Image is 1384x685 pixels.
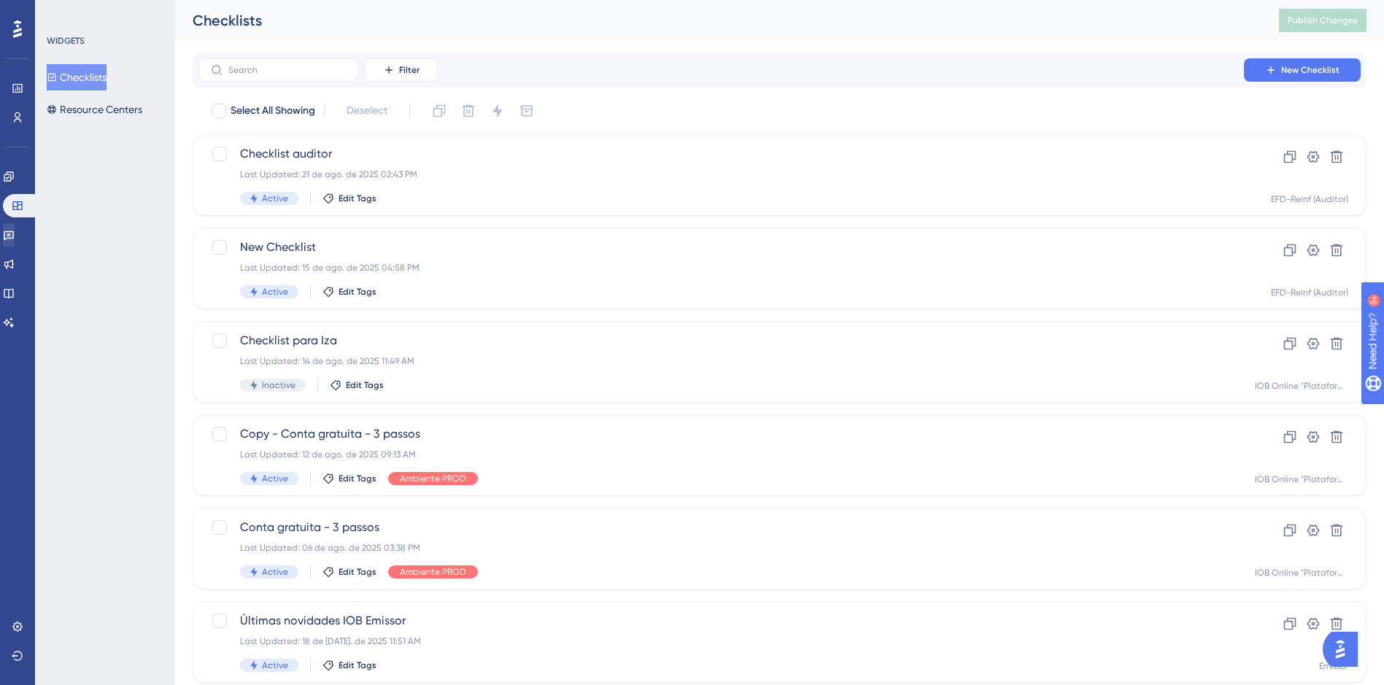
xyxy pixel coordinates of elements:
span: Checklist auditor [240,145,1202,163]
span: Conta gratuita - 3 passos [240,519,1202,536]
button: Edit Tags [322,659,376,671]
iframe: UserGuiding AI Assistant Launcher [1323,627,1366,671]
span: Ambiente PROD [400,473,466,484]
div: IOB Online "Plataforma" [1255,380,1348,392]
span: Publish Changes [1288,15,1358,26]
button: Resource Centers [47,96,142,123]
span: Ambiente PROD [400,566,466,578]
div: Last Updated: 14 de ago. de 2025 11:49 AM [240,355,1202,367]
span: Edit Tags [339,193,376,204]
div: Last Updated: 21 de ago. de 2025 02:43 PM [240,169,1202,180]
button: Edit Tags [322,286,376,298]
span: Edit Tags [346,379,384,391]
button: Edit Tags [322,473,376,484]
span: Active [262,659,288,671]
span: Copy - Conta gratuita - 3 passos [240,425,1202,443]
button: Edit Tags [322,193,376,204]
span: Filter [399,64,420,76]
span: New Checklist [240,239,1202,256]
span: Deselect [347,102,387,120]
span: New Checklist [1281,64,1339,76]
span: Select All Showing [231,102,315,120]
span: Active [262,566,288,578]
span: Inactive [262,379,295,391]
span: Active [262,473,288,484]
span: Active [262,286,288,298]
div: Emissor [1319,660,1348,672]
div: 9+ [99,7,108,19]
button: Filter [365,58,438,82]
div: Last Updated: 15 de ago. de 2025 04:58 PM [240,262,1202,274]
div: WIDGETS [47,35,85,47]
span: Active [262,193,288,204]
span: Últimas novidades IOB Emissor [240,612,1202,630]
span: Need Help? [34,4,91,21]
span: Edit Tags [339,286,376,298]
input: Search [228,65,347,75]
div: IOB Online "Plataforma" [1255,473,1348,485]
div: Checklists [193,10,1242,31]
button: Checklists [47,64,107,90]
button: Edit Tags [322,566,376,578]
div: EFD-Reinf (Auditor) [1271,193,1348,205]
span: Checklist para Iza [240,332,1202,349]
button: Deselect [333,98,401,124]
span: Edit Tags [339,473,376,484]
button: New Checklist [1244,58,1361,82]
span: Edit Tags [339,566,376,578]
div: EFD-Reinf (Auditor) [1271,287,1348,298]
button: Publish Changes [1279,9,1366,32]
button: Edit Tags [330,379,384,391]
span: Edit Tags [339,659,376,671]
div: Last Updated: 06 de ago. de 2025 03:38 PM [240,542,1202,554]
div: Last Updated: 18 de [DATE]. de 2025 11:51 AM [240,635,1202,647]
div: IOB Online "Plataforma" [1255,567,1348,578]
div: Last Updated: 12 de ago. de 2025 09:13 AM [240,449,1202,460]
